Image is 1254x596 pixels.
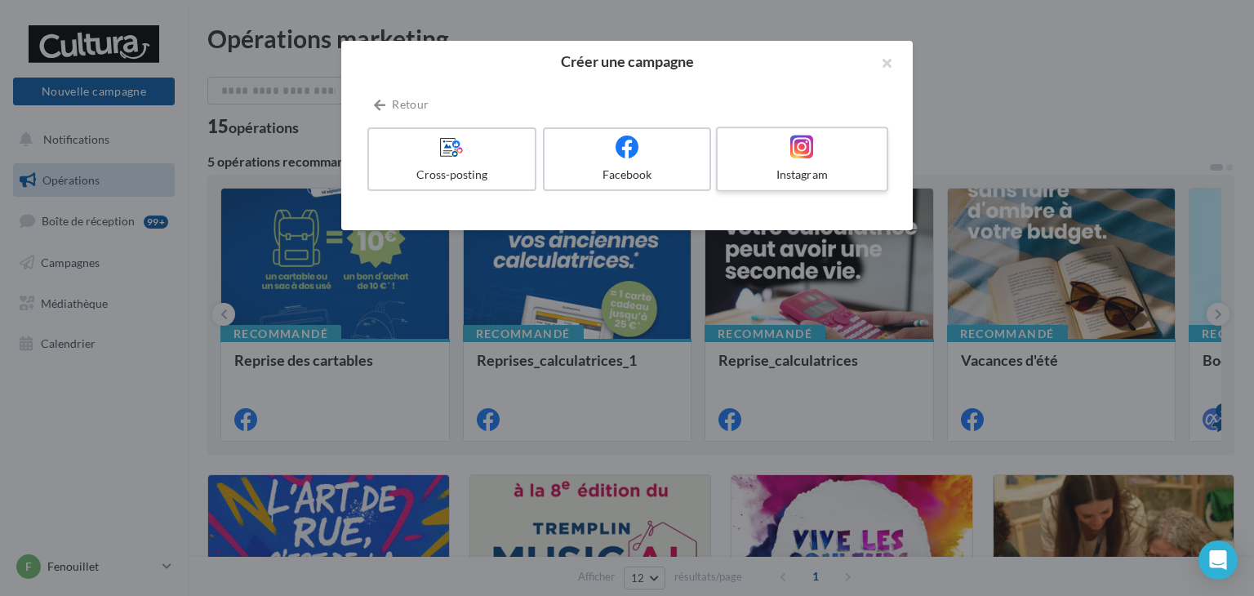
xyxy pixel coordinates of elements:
[367,54,887,69] h2: Créer une campagne
[724,167,879,183] div: Instagram
[551,167,704,183] div: Facebook
[376,167,528,183] div: Cross-posting
[1198,540,1238,580] div: Open Intercom Messenger
[367,95,435,114] button: Retour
